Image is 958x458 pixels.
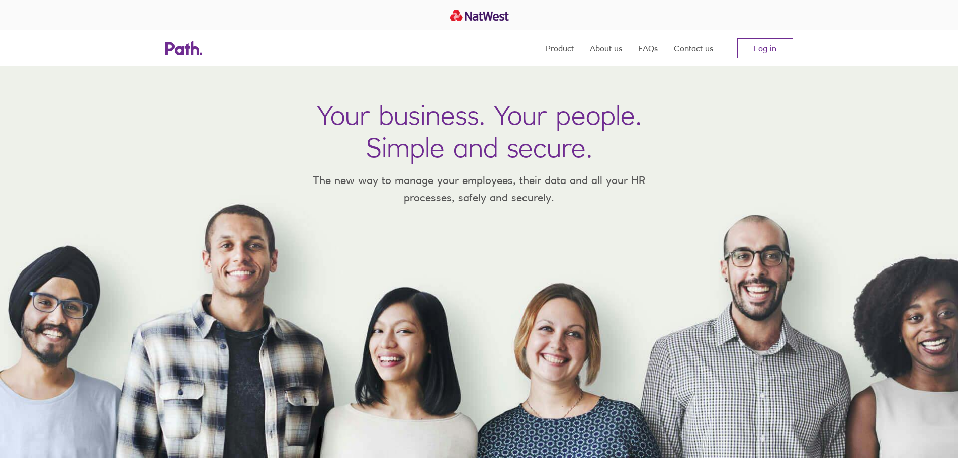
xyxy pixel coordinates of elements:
h1: Your business. Your people. Simple and secure. [317,99,642,164]
a: Log in [737,38,793,58]
a: FAQs [638,30,658,66]
a: Contact us [674,30,713,66]
a: Product [546,30,574,66]
p: The new way to manage your employees, their data and all your HR processes, safely and securely. [298,172,660,206]
a: About us [590,30,622,66]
